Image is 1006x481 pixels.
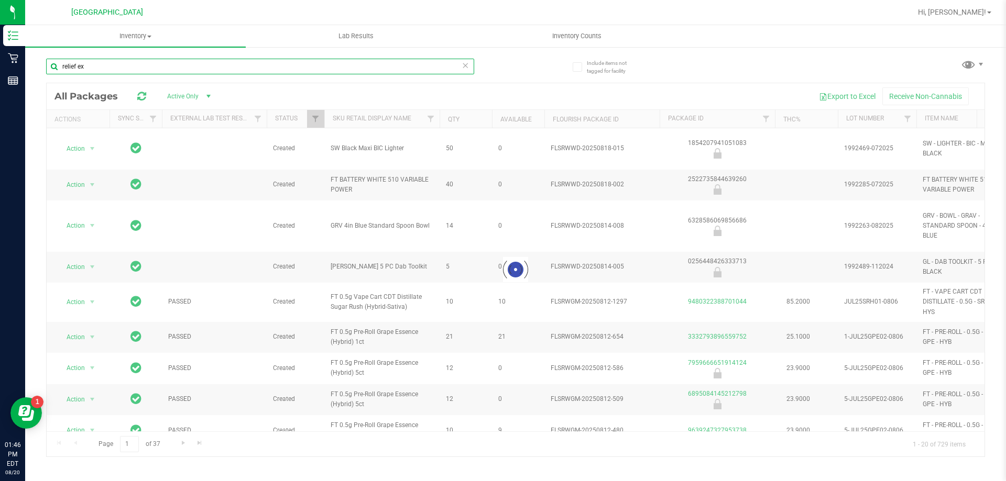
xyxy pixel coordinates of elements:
[918,8,986,16] span: Hi, [PERSON_NAME]!
[8,75,18,86] inline-svg: Reports
[538,31,616,41] span: Inventory Counts
[246,25,466,47] a: Lab Results
[31,396,43,408] iframe: Resource center unread badge
[324,31,388,41] span: Lab Results
[71,8,143,17] span: [GEOGRAPHIC_DATA]
[8,30,18,41] inline-svg: Inventory
[5,468,20,476] p: 08/20
[46,59,474,74] input: Search Package ID, Item Name, SKU, Lot or Part Number...
[462,59,469,72] span: Clear
[10,397,42,429] iframe: Resource center
[5,440,20,468] p: 01:46 PM EDT
[587,59,639,75] span: Include items not tagged for facility
[466,25,687,47] a: Inventory Counts
[25,25,246,47] a: Inventory
[8,53,18,63] inline-svg: Retail
[25,31,246,41] span: Inventory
